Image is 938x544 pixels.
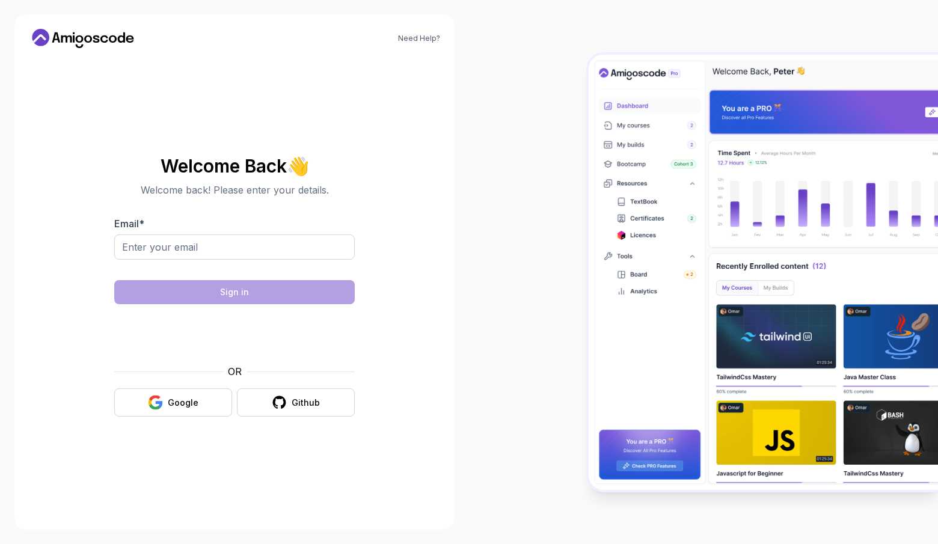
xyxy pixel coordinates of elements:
[114,183,355,197] p: Welcome back! Please enter your details.
[144,311,325,357] iframe: Widget containing checkbox for hCaptcha security challenge
[114,234,355,260] input: Enter your email
[220,286,249,298] div: Sign in
[286,155,310,177] span: 👋
[168,397,198,409] div: Google
[237,388,355,417] button: Github
[114,156,355,176] h2: Welcome Back
[29,29,137,48] a: Home link
[589,55,938,490] img: Amigoscode Dashboard
[228,364,242,379] p: OR
[114,218,144,230] label: Email *
[292,397,320,409] div: Github
[398,34,440,43] a: Need Help?
[114,280,355,304] button: Sign in
[114,388,232,417] button: Google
